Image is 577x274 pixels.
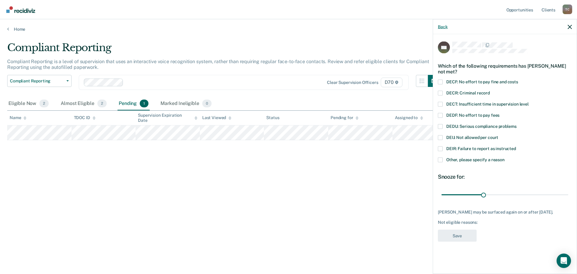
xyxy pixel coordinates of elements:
[60,97,108,110] div: Almost Eligible
[7,97,50,110] div: Eligible Now
[563,5,572,14] button: Profile dropdown button
[7,26,570,32] a: Home
[381,78,402,87] span: D70
[327,80,378,85] div: Clear supervision officers
[7,59,429,70] p: Compliant Reporting is a level of supervision that uses an interactive voice recognition system, ...
[140,100,148,107] span: 1
[395,115,423,120] div: Assigned to
[563,5,572,14] div: T C
[446,146,516,151] span: DEIR: Failure to report as instructed
[446,79,518,84] span: DECF: No effort to pay fine and costs
[6,6,35,13] img: Recidiviz
[438,58,572,79] div: Which of the following requirements has [PERSON_NAME] not met?
[438,24,447,29] button: Back
[438,220,572,225] div: Not eligible reasons:
[446,112,499,117] span: DEDF: No effort to pay fees
[97,100,107,107] span: 2
[7,42,440,59] div: Compliant Reporting
[446,101,529,106] span: DECT: Insufficient time in supervision level
[202,115,231,120] div: Last Viewed
[138,113,197,123] div: Supervision Expiration Date
[159,97,213,110] div: Marked Ineligible
[10,79,64,84] span: Compliant Reporting
[331,115,359,120] div: Pending for
[202,100,212,107] span: 0
[446,124,516,128] span: DEDU: Serious compliance problems
[446,135,498,140] span: DEIJ: Not allowed per court
[10,115,26,120] div: Name
[74,115,96,120] div: TDOC ID
[446,157,505,162] span: Other, please specify a reason
[39,100,49,107] span: 2
[438,173,572,180] div: Snooze for:
[438,210,572,215] div: [PERSON_NAME] may be surfaced again on or after [DATE].
[446,90,490,95] span: DECR: Criminal record
[557,254,571,268] div: Open Intercom Messenger
[438,229,477,242] button: Save
[118,97,150,110] div: Pending
[266,115,279,120] div: Status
